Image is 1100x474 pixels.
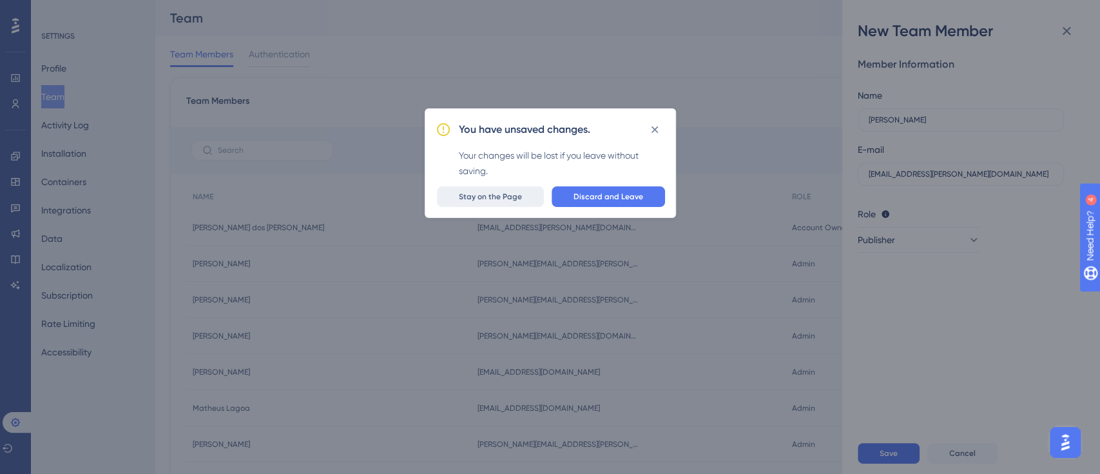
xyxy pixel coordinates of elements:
iframe: UserGuiding AI Assistant Launcher [1046,423,1085,462]
h2: You have unsaved changes. [459,122,590,137]
span: Need Help? [30,3,81,19]
span: Discard and Leave [574,192,643,202]
div: 4 [90,6,93,17]
span: Stay on the Page [459,192,522,202]
div: Your changes will be lost if you leave without saving. [459,148,665,179]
